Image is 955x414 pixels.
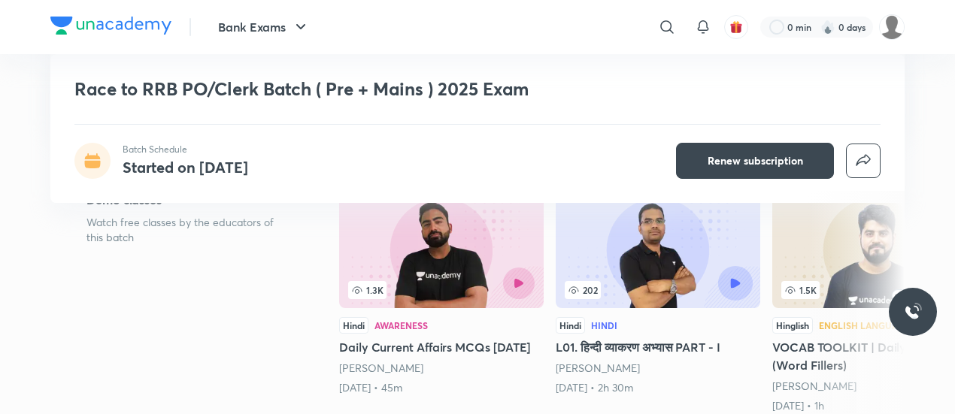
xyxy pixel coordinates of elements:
[339,361,544,376] div: Abhijeet Mishra
[591,321,617,330] div: Hindi
[123,143,248,156] p: Batch Schedule
[348,281,387,299] span: 1.3K
[904,303,922,321] img: ttu
[556,380,760,395] div: 21st Sep • 2h 30m
[729,20,743,34] img: avatar
[820,20,835,35] img: streak
[556,361,760,376] div: Dipesh Kumar
[339,317,368,334] div: Hindi
[556,338,760,356] h5: L01. हिन्दी व्याकरण अभ्यास PART - I
[676,143,834,179] button: Renew subscription
[772,379,856,393] a: [PERSON_NAME]
[339,191,544,395] a: 1.3KHindiAwarenessDaily Current Affairs MCQs [DATE][PERSON_NAME][DATE] • 45m
[50,17,171,35] img: Company Logo
[781,281,820,299] span: 1.5K
[339,380,544,395] div: 8th Aug • 45m
[556,191,760,395] a: L01. हिन्दी व्याकरण अभ्यास PART - I
[724,15,748,39] button: avatar
[374,321,428,330] div: Awareness
[86,215,291,245] p: Watch free classes by the educators of this batch
[123,157,248,177] h4: Started on [DATE]
[74,78,663,100] h1: Race to RRB PO/Clerk Batch ( Pre + Mains ) 2025 Exam
[565,281,601,299] span: 202
[556,191,760,395] a: 202HindiHindiL01. हिन्दी व्याकरण अभ्यास PART - I[PERSON_NAME][DATE] • 2h 30m
[50,17,171,38] a: Company Logo
[339,191,544,395] a: Daily Current Affairs MCQs 8th August
[556,317,585,334] div: Hindi
[708,153,803,168] span: Renew subscription
[556,361,640,375] a: [PERSON_NAME]
[339,361,423,375] a: [PERSON_NAME]
[209,12,319,42] button: Bank Exams
[339,338,544,356] h5: Daily Current Affairs MCQs [DATE]
[879,14,905,40] img: Tina Haldar
[772,317,813,334] div: Hinglish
